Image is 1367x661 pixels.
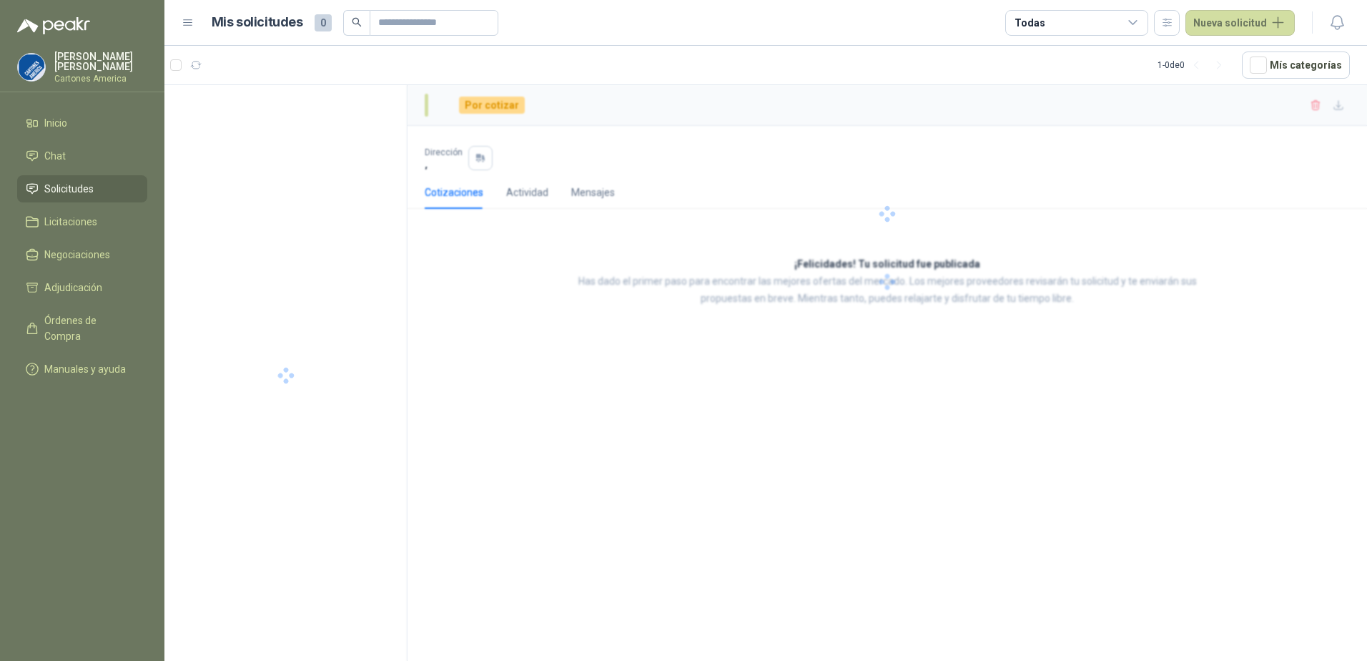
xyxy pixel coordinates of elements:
button: Mís categorías [1242,52,1350,79]
button: Nueva solicitud [1185,10,1295,36]
a: Manuales y ayuda [17,356,147,383]
span: Solicitudes [44,181,94,197]
img: Company Logo [18,54,45,81]
a: Chat [17,142,147,170]
p: [PERSON_NAME] [PERSON_NAME] [54,52,147,72]
a: Órdenes de Compra [17,307,147,350]
img: Logo peakr [17,17,90,34]
a: Licitaciones [17,208,147,235]
span: Chat [44,148,66,164]
span: Licitaciones [44,214,97,230]
span: 0 [315,14,332,31]
p: Cartones America [54,74,147,83]
a: Inicio [17,109,147,137]
span: Manuales y ayuda [44,361,126,377]
span: search [352,17,362,27]
div: Todas [1015,15,1045,31]
a: Negociaciones [17,241,147,268]
span: Órdenes de Compra [44,313,134,344]
div: 1 - 0 de 0 [1158,54,1230,77]
span: Negociaciones [44,247,110,263]
span: Inicio [44,115,67,131]
a: Adjudicación [17,274,147,301]
h1: Mis solicitudes [212,12,303,33]
a: Solicitudes [17,175,147,202]
span: Adjudicación [44,280,102,295]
